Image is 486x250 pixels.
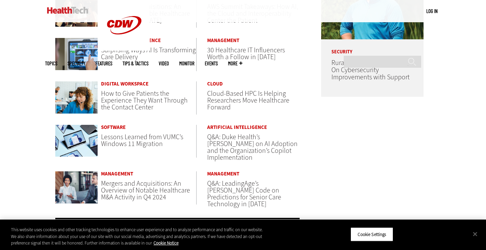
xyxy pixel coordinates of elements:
img: People collaborating in a meeting [55,171,98,203]
span: More [228,61,242,66]
a: MonITor [179,61,195,66]
img: Several laptops with Windows 11 branding [55,125,98,157]
img: Home [47,7,88,14]
a: Management [207,171,303,176]
a: Software [101,125,196,130]
a: Q&A: LeadingAge’s [PERSON_NAME] Code on Predictions for Senior Care Technology in [DATE] [207,179,281,209]
a: Lessons Learned from VUMC’s Windows 11 Migration [101,132,183,148]
div: This website uses cookies and other tracking technologies to enhance user experience and to analy... [11,226,267,247]
a: Cloud [207,81,303,87]
a: How to Give Patients the Experience They Want Through the Contact Center [101,89,188,112]
a: More information about your privacy [154,240,178,246]
a: Video [159,61,169,66]
button: Cookie Settings [351,227,393,241]
span: Topics [45,61,57,66]
a: Digital Workspace [101,81,196,87]
a: Q&A: Duke Health’s [PERSON_NAME] on AI Adoption and the Organization’s Copilot Implementation [207,132,298,162]
div: User menu [426,8,438,15]
a: Management [101,171,196,176]
a: Mergers and Acquisitions: An Overview of Notable Healthcare M&A Activity in Q4 2024 [101,179,190,202]
a: Tips & Tactics [123,61,148,66]
span: Specialty [68,61,85,66]
a: Log in [426,8,438,14]
button: Close [468,226,483,241]
a: Artificial Intelligence [207,125,303,130]
a: Rural Health Systems Take On Cybersecurity Improvements with Support [331,58,410,82]
a: CDW [99,45,150,52]
a: Events [205,61,218,66]
a: Cloud-Based HPC Is Helping Researchers Move Healthcare Forward [207,89,289,112]
a: Features [96,61,112,66]
img: Nurse speaking to patient via phone [55,81,98,114]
